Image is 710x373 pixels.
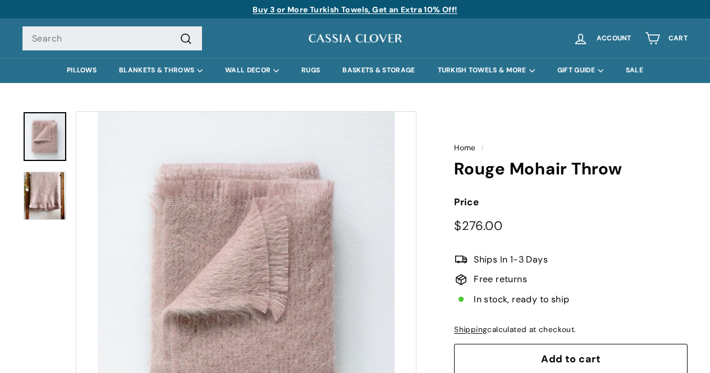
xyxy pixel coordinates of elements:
[22,26,202,51] input: Search
[454,324,688,336] div: calculated at checkout.
[478,143,487,153] span: /
[24,172,66,220] img: Rouge Mohair Throw
[638,22,694,55] a: Cart
[454,143,476,153] a: Home
[566,22,638,55] a: Account
[454,195,688,210] label: Price
[474,292,569,307] span: In stock, ready to ship
[56,58,108,83] a: PILLOWS
[668,35,688,42] span: Cart
[427,58,546,83] summary: TURKISH TOWELS & MORE
[108,58,214,83] summary: BLANKETS & THROWS
[214,58,290,83] summary: WALL DECOR
[546,58,615,83] summary: GIFT GUIDE
[615,58,654,83] a: SALE
[454,142,688,154] nav: breadcrumbs
[454,160,688,178] h1: Rouge Mohair Throw
[541,352,601,366] span: Add to cart
[454,325,487,334] a: Shipping
[24,112,66,161] a: Rouge Mohair Throw
[474,272,527,287] span: Free returns
[290,58,331,83] a: RUGS
[331,58,426,83] a: BASKETS & STORAGE
[474,252,548,267] span: Ships In 1-3 Days
[597,35,631,42] span: Account
[253,4,457,15] a: Buy 3 or More Turkish Towels, Get an Extra 10% Off!
[454,218,502,234] span: $276.00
